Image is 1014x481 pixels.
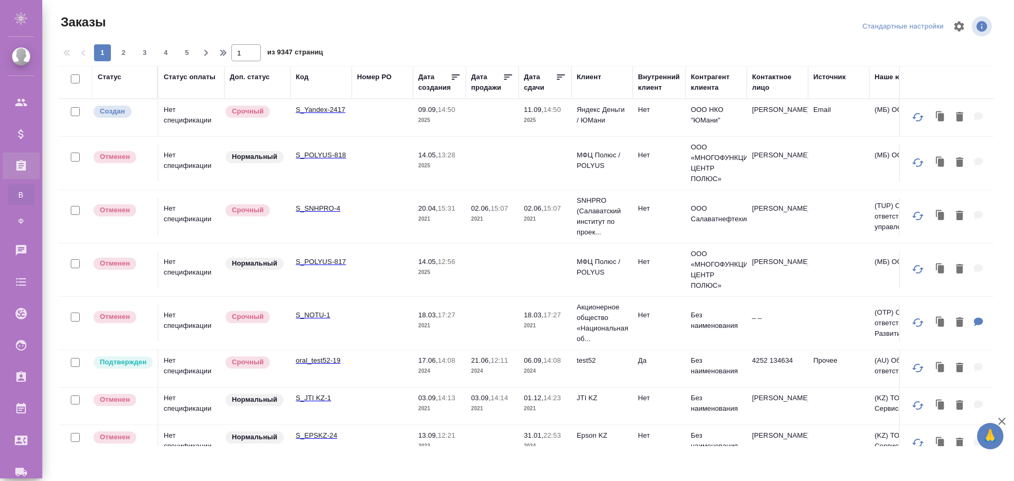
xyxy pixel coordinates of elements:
button: Обновить [905,150,931,175]
td: [PERSON_NAME] [747,145,808,182]
span: 3 [136,48,153,58]
button: Клонировать [931,395,951,417]
p: Нормальный [232,432,277,442]
p: 12:21 [438,431,455,439]
p: 2021 [471,403,513,414]
p: 15:07 [491,204,508,212]
p: 31.01, [524,431,543,439]
a: Ф [8,211,34,232]
p: 15:31 [438,204,455,212]
button: Обновить [905,393,931,418]
p: 2024 [418,366,461,376]
td: (МБ) ООО "Монблан" [869,99,996,136]
p: 14:08 [438,356,455,364]
p: 13:28 [438,151,455,159]
p: 2025 [418,115,461,126]
button: Обновить [905,310,931,335]
td: Нет спецификации [158,145,224,182]
div: Номер PO [357,72,391,82]
p: 2023 [418,441,461,451]
p: 06.09, [524,356,543,364]
td: _ _ [747,305,808,342]
p: 15:07 [543,204,561,212]
p: 2021 [524,214,566,224]
p: 2024 [524,441,566,451]
p: Отменен [100,258,130,269]
p: 14:23 [543,394,561,402]
td: (KZ) ТОО «Атлас Лэнгвидж Сервисез» [869,388,996,425]
div: Выставляется автоматически, если на указанный объем услуг необходимо больше времени в стандартном... [224,355,285,370]
button: Обновить [905,257,931,282]
button: Клонировать [931,152,951,174]
p: ООО Салаватнефтехимпроект [691,203,741,224]
td: Нет спецификации [158,251,224,288]
div: Выставляется автоматически при создании заказа [92,105,152,119]
td: Email [808,99,869,136]
p: Создан [100,106,125,117]
div: Дата сдачи [524,72,556,93]
p: 17.06, [418,356,438,364]
button: 2 [115,44,132,61]
p: 2021 [471,214,513,224]
p: 12:11 [491,356,508,364]
div: Дата создания [418,72,450,93]
td: (AU) Общество с ограниченной ответственностью "АЛС" [869,350,996,387]
div: Наше юр. лицо [875,72,927,82]
div: Доп. статус [230,72,270,82]
p: Отменен [100,432,130,442]
span: В [13,190,29,200]
button: Клонировать [931,432,951,454]
div: Статус оплаты [164,72,215,82]
p: Срочный [232,106,264,117]
p: 13.09, [418,431,438,439]
button: Удалить [951,395,969,417]
div: Внутренний клиент [638,72,680,93]
p: Без наименования [691,430,741,451]
div: Выставляет КМ после отмены со стороны клиента. Если уже после запуска – КМ пишет ПМу про отмену, ... [92,310,152,324]
button: Удалить [951,107,969,128]
span: из 9347 страниц [267,46,323,61]
p: ООО «МНОГОФУНКЦИОНАЛЬНЫЙ ЦЕНТР ПОЛЮС» [691,142,741,184]
div: Выставляется автоматически, если на указанный объем услуг необходимо больше времени в стандартном... [224,310,285,324]
p: Нормальный [232,258,277,269]
td: (OTP) Общество с ограниченной ответственностью «Вектор Развития» [869,302,996,344]
p: S_JTI KZ-1 [296,393,346,403]
div: split button [860,18,946,35]
div: Выставляет КМ после уточнения всех необходимых деталей и получения согласия клиента на запуск. С ... [92,355,152,370]
p: Нет [638,393,680,403]
button: Удалить [951,259,969,280]
p: 2024 [471,366,513,376]
button: 4 [157,44,174,61]
p: 02.06, [471,204,491,212]
p: 17:27 [543,311,561,319]
p: 14:14 [491,394,508,402]
p: 11.09, [524,106,543,114]
td: Нет спецификации [158,99,224,136]
button: Клонировать [931,205,951,227]
button: Клонировать [931,357,951,379]
p: Без наименования [691,355,741,376]
button: Удалить [951,205,969,227]
p: 17:27 [438,311,455,319]
div: Код [296,72,308,82]
p: 14:50 [543,106,561,114]
p: Нет [638,150,680,161]
button: Удалить [951,432,969,454]
td: [PERSON_NAME] [747,198,808,235]
p: Нет [638,310,680,320]
p: S_POLYUS-818 [296,150,346,161]
div: Статус по умолчанию для стандартных заказов [224,393,285,407]
td: Нет спецификации [158,388,224,425]
td: Нет спецификации [158,198,224,235]
button: 🙏 [977,423,1003,449]
p: 21.06, [471,356,491,364]
td: [PERSON_NAME] [747,425,808,462]
span: 🙏 [981,425,999,447]
div: Контрагент клиента [691,72,741,93]
p: Нет [638,105,680,115]
p: Нет [638,203,680,214]
span: Ф [13,216,29,227]
p: 2021 [524,320,566,331]
div: Источник [813,72,846,82]
p: Срочный [232,312,264,322]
